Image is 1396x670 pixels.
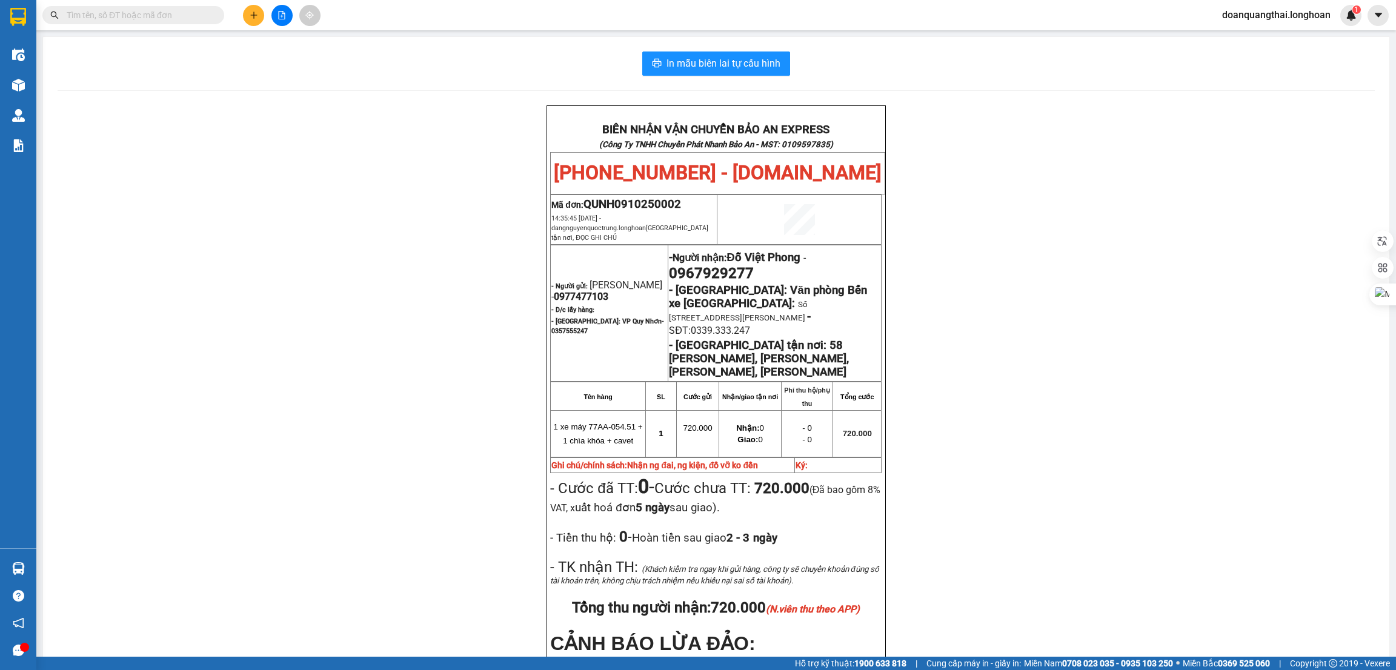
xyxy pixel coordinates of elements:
[683,393,712,400] strong: Cước gửi
[575,501,719,514] span: uất hoá đơn sau giao).
[599,140,833,149] strong: (Công Ty TNHH Chuyển Phát Nhanh Bảo An - MST: 0109597835)
[551,460,758,470] strong: Ghi chú/chính sách:
[550,632,755,654] span: CẢNH BÁO LỪA ĐẢO:
[691,325,750,336] span: 0339.333.247
[305,11,314,19] span: aim
[638,475,654,498] span: -
[271,5,293,26] button: file-add
[736,423,764,433] span: 0
[722,393,778,400] strong: Nhận/giao tận nơi
[726,531,777,545] strong: 2 - 3
[642,51,790,76] button: printerIn mẫu biên lai tự cấu hình
[916,657,917,670] span: |
[551,224,708,242] span: dangnguyenquoctrung.longhoan
[1062,658,1173,668] strong: 0708 023 035 - 0935 103 250
[636,501,670,514] strong: 5 ngày
[638,475,649,498] strong: 0
[802,435,812,444] span: - 0
[659,429,663,438] span: 1
[669,300,808,322] span: Số [STREET_ADDRESS][PERSON_NAME]
[12,79,25,91] img: warehouse-icon
[554,422,643,445] span: 1 xe máy 77AA-054.51 + 1 chìa khóa + cavet
[551,282,588,290] strong: - Người gửi:
[1024,657,1173,670] span: Miền Nam
[13,617,24,629] span: notification
[550,484,880,514] span: (Đã bao gồm 8% VAT, x
[1183,657,1270,670] span: Miền Bắc
[669,265,754,282] span: 0967929277
[926,657,1021,670] span: Cung cấp máy in - giấy in:
[627,460,758,470] span: Nhận ng đai, ng kiện, đổ vỡ ko đền
[669,339,826,352] strong: - [GEOGRAPHIC_DATA] tận nơi:
[13,645,24,656] span: message
[1368,5,1389,26] button: caret-down
[12,109,25,122] img: warehouse-icon
[550,559,638,575] span: - TK nhận TH:
[243,5,264,26] button: plus
[669,284,866,310] span: - [GEOGRAPHIC_DATA]: Văn phòng Bến xe [GEOGRAPHIC_DATA]:
[657,393,665,400] strong: SL
[753,531,777,545] span: ngày
[583,197,681,211] span: QUNH0910250002
[737,435,762,444] span: 0
[551,214,708,242] span: 14:35:45 [DATE] -
[1218,658,1270,668] strong: 0369 525 060
[551,279,662,302] span: [PERSON_NAME] -
[12,562,25,575] img: warehouse-icon
[666,56,780,71] span: In mẫu biên lai tự cấu hình
[1352,5,1361,14] sup: 1
[766,603,860,615] em: (N.viên thu theo APP)
[554,291,608,302] span: 0977477103
[673,252,800,264] span: Người nhận:
[796,460,808,470] strong: Ký:
[711,599,860,616] span: 720.000
[1346,10,1357,21] img: icon-new-feature
[551,200,681,210] span: Mã đơn:
[1354,5,1358,14] span: 1
[1373,10,1384,21] span: caret-down
[737,435,758,444] strong: Giao:
[669,339,849,379] strong: 58 [PERSON_NAME], [PERSON_NAME], [PERSON_NAME], [PERSON_NAME]
[632,531,777,545] span: Hoàn tiền sau giao
[726,251,800,264] span: Đỗ Việt Phong
[50,11,59,19] span: search
[683,423,712,433] span: 720.000
[278,11,286,19] span: file-add
[12,48,25,61] img: warehouse-icon
[784,386,830,407] strong: Phí thu hộ/phụ thu
[1212,7,1340,22] span: doanquangthai.longhoan
[551,306,594,314] strong: - D/c lấy hàng:
[551,317,664,335] span: - [GEOGRAPHIC_DATA]: VP Quy Nhơn-
[652,58,662,70] span: printer
[1279,657,1281,670] span: |
[800,252,806,264] span: -
[754,480,809,497] strong: 720.000
[12,139,25,152] img: solution-icon
[1176,661,1180,666] span: ⚪️
[550,480,880,515] span: Cước chưa TT:
[583,393,612,400] strong: Tên hàng
[616,528,777,545] span: -
[1329,659,1337,668] span: copyright
[250,11,258,19] span: plus
[67,8,210,22] input: Tìm tên, số ĐT hoặc mã đơn
[572,599,860,616] span: Tổng thu người nhận:
[840,393,874,400] strong: Tổng cước
[807,310,811,323] span: -
[616,528,628,545] strong: 0
[299,5,321,26] button: aim
[736,423,759,433] strong: Nhận:
[13,590,24,602] span: question-circle
[669,251,800,264] strong: -
[10,8,26,26] img: logo-vxr
[843,429,872,438] span: 720.000
[669,325,691,336] span: SĐT:
[602,123,829,136] strong: BIÊN NHẬN VẬN CHUYỂN BẢO AN EXPRESS
[854,658,906,668] strong: 1900 633 818
[795,657,906,670] span: Hỗ trợ kỹ thuật:
[551,327,588,335] span: 0357555247
[550,480,654,497] span: - Cước đã TT:
[550,565,879,585] span: (Khách kiểm tra ngay khi gửi hàng, công ty sẽ chuyển khoản đúng số tài khoản trên, không chịu trá...
[554,161,882,184] span: [PHONE_NUMBER] - [DOMAIN_NAME]
[550,531,616,545] span: - Tiền thu hộ:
